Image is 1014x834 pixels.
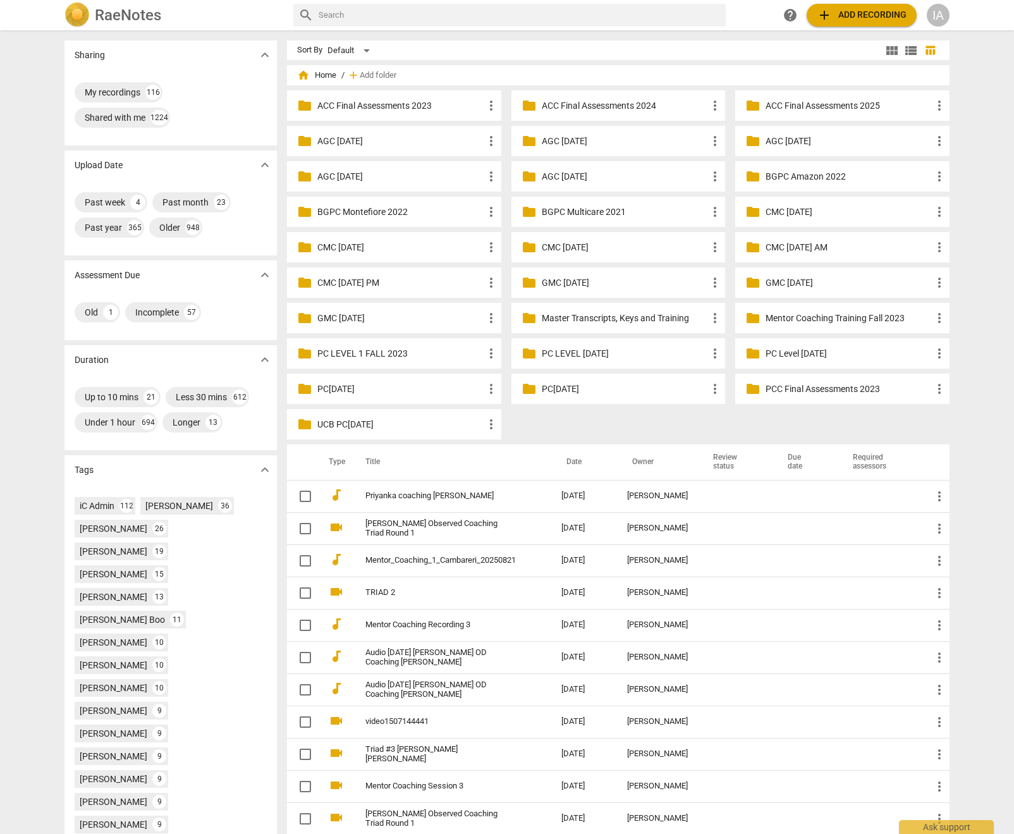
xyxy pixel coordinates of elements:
[297,346,312,361] span: folder
[365,491,516,501] a: Priyanka coaching [PERSON_NAME]
[807,4,917,27] button: Upload
[884,43,900,58] span: view_module
[119,499,133,513] div: 112
[932,346,947,361] span: more_vert
[627,653,688,662] div: [PERSON_NAME]
[484,240,499,255] span: more_vert
[522,98,537,113] span: folder
[542,205,708,219] p: BGPC Multicare 2021
[484,417,499,432] span: more_vert
[232,389,247,405] div: 612
[745,240,760,255] span: folder
[766,347,932,360] p: PC Level 1 SEP 2024
[103,305,118,320] div: 1
[127,220,142,235] div: 365
[85,86,140,99] div: My recordings
[766,99,932,113] p: ACC Final Assessments 2025
[329,488,344,503] span: audiotrack
[484,98,499,113] span: more_vert
[152,544,166,558] div: 19
[707,346,723,361] span: more_vert
[627,717,688,727] div: [PERSON_NAME]
[135,306,179,319] div: Incomplete
[85,196,125,209] div: Past week
[932,521,947,536] span: more_vert
[319,445,350,480] th: Type
[484,133,499,149] span: more_vert
[140,415,156,430] div: 694
[779,4,802,27] a: Help
[297,275,312,290] span: folder
[838,445,922,480] th: Required assessors
[551,512,617,544] td: [DATE]
[297,69,310,82] span: home
[766,135,932,148] p: AGC MARCH 2022
[347,69,360,82] span: add
[329,681,344,696] span: audiotrack
[783,8,798,23] span: help
[522,275,537,290] span: folder
[484,204,499,219] span: more_vert
[766,383,932,396] p: PCC Final Assessments 2023
[484,169,499,184] span: more_vert
[152,772,166,786] div: 9
[551,706,617,738] td: [DATE]
[130,195,145,210] div: 4
[255,350,274,369] button: Show more
[184,305,199,320] div: 57
[152,590,166,604] div: 13
[551,641,617,673] td: [DATE]
[75,463,94,477] p: Tags
[297,417,312,432] span: folder
[317,347,484,360] p: PC LEVEL 1 FALL 2023
[152,727,166,740] div: 9
[317,241,484,254] p: CMC April 2022
[745,98,760,113] span: folder
[297,240,312,255] span: folder
[932,811,947,826] span: more_vert
[152,567,166,581] div: 15
[80,500,114,512] div: iC Admin
[766,205,932,219] p: CMC APR 2023
[707,204,723,219] span: more_vert
[932,275,947,290] span: more_vert
[932,381,947,396] span: more_vert
[627,814,688,823] div: [PERSON_NAME]
[317,418,484,431] p: UCB PC1 JAN 2025
[365,745,516,764] a: Triad #3 [PERSON_NAME] [PERSON_NAME]
[627,491,688,501] div: [PERSON_NAME]
[766,312,932,325] p: Mentor Coaching Training Fall 2023
[745,275,760,290] span: folder
[903,43,919,58] span: view_list
[932,553,947,568] span: more_vert
[698,445,773,480] th: Review status
[542,276,708,290] p: GMC FEB 2024
[75,353,109,367] p: Duration
[365,782,516,791] a: Mentor Coaching Session 3
[899,820,994,834] div: Ask support
[627,556,688,565] div: [PERSON_NAME]
[924,44,936,56] span: table_chart
[360,71,396,80] span: Add folder
[85,221,122,234] div: Past year
[932,240,947,255] span: more_vert
[75,159,123,172] p: Upload Date
[932,310,947,326] span: more_vert
[551,445,617,480] th: Date
[152,704,166,718] div: 9
[522,133,537,149] span: folder
[85,111,145,124] div: Shared with me
[773,445,838,480] th: Due date
[627,620,688,630] div: [PERSON_NAME]
[80,750,147,763] div: [PERSON_NAME]
[542,170,708,183] p: AGC OCT 2024
[255,156,274,175] button: Show more
[932,133,947,149] span: more_vert
[745,169,760,184] span: folder
[329,616,344,632] span: audiotrack
[817,8,907,23] span: Add recording
[932,682,947,697] span: more_vert
[152,681,166,695] div: 10
[95,6,161,24] h2: RaeNotes
[920,41,939,60] button: Table view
